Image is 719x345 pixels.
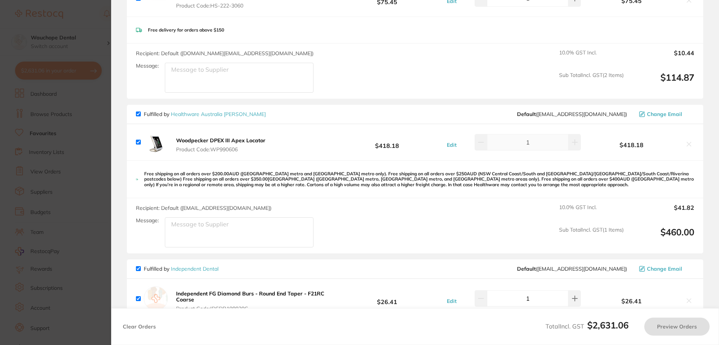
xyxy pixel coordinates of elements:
[637,265,694,272] button: Change Email
[176,306,329,312] span: Product Code: IDSDB198020C
[176,3,257,9] span: Product Code: HS-222-3060
[517,265,536,272] b: Default
[644,318,710,336] button: Preview Orders
[148,27,224,33] p: Free delivery for orders above $150
[630,50,694,66] output: $10.44
[583,298,681,304] b: $26.41
[546,322,629,330] span: Total Incl. GST
[445,298,459,304] button: Edit
[630,204,694,221] output: $41.82
[587,319,629,331] b: $2,631.06
[144,266,219,272] p: Fulfilled by
[517,111,627,117] span: info@healthwareaustralia.com.au
[144,286,168,310] img: empty.jpg
[647,111,682,117] span: Change Email
[647,266,682,272] span: Change Email
[176,146,265,152] span: Product Code: WP990606
[174,290,331,312] button: Independent FG Diamond Burs - Round End Taper - F21RC Coarse Product Code:IDSDB198020C
[136,63,159,69] label: Message:
[559,227,624,247] span: Sub Total Incl. GST ( 1 Items)
[445,142,459,148] button: Edit
[176,290,324,303] b: Independent FG Diamond Burs - Round End Taper - F21RC Coarse
[136,205,271,211] span: Recipient: Default ( [EMAIL_ADDRESS][DOMAIN_NAME] )
[144,171,694,187] p: Free shipping on all orders over $200.00AUD ([GEOGRAPHIC_DATA] metro and [GEOGRAPHIC_DATA] metro ...
[630,72,694,93] output: $114.87
[136,217,159,224] label: Message:
[171,265,219,272] a: Independent Dental
[559,50,624,66] span: 10.0 % GST Incl.
[121,318,158,336] button: Clear Orders
[176,137,265,144] b: Woodpecker DPEX III Apex Locator
[559,204,624,221] span: 10.0 % GST Incl.
[517,266,627,272] span: orders@independentdental.com.au
[559,72,624,93] span: Sub Total Incl. GST ( 2 Items)
[144,130,168,154] img: dmhkOHJoeg
[517,111,536,118] b: Default
[144,111,266,117] p: Fulfilled by
[174,137,268,153] button: Woodpecker DPEX III Apex Locator Product Code:WP990606
[171,111,266,118] a: Healthware Australia [PERSON_NAME]
[331,292,443,306] b: $26.41
[630,227,694,247] output: $460.00
[331,136,443,149] b: $418.18
[637,111,694,118] button: Change Email
[136,50,314,57] span: Recipient: Default ( [DOMAIN_NAME][EMAIL_ADDRESS][DOMAIN_NAME] )
[583,142,681,148] b: $418.18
